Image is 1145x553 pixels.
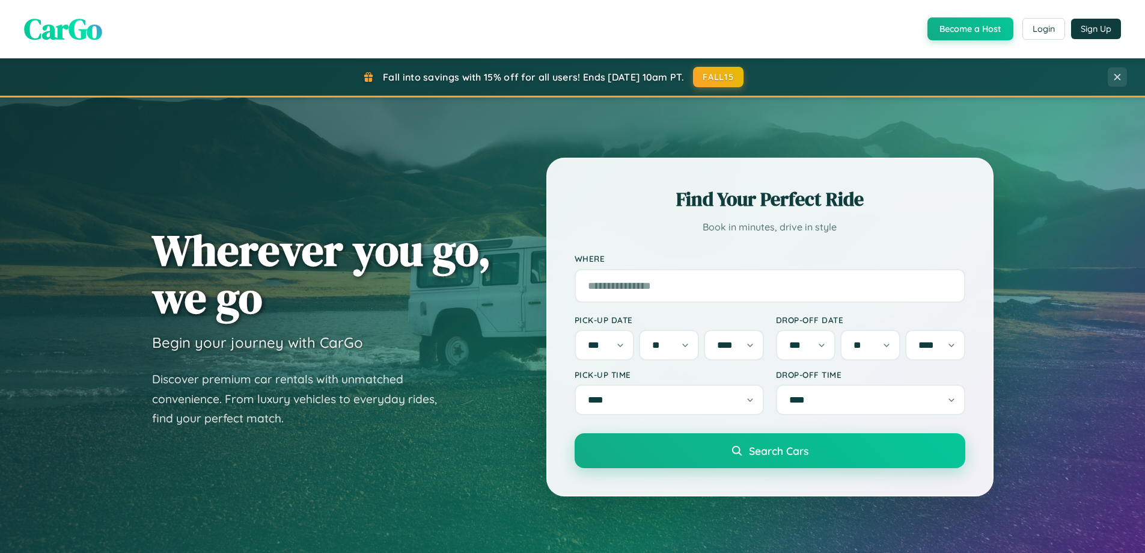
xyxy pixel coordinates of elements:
button: Become a Host [927,17,1013,40]
h1: Wherever you go, we go [152,226,491,321]
label: Drop-off Time [776,369,965,380]
label: Where [575,254,965,264]
p: Discover premium car rentals with unmatched convenience. From luxury vehicles to everyday rides, ... [152,369,453,428]
label: Pick-up Time [575,369,764,380]
span: CarGo [24,9,102,49]
button: Login [1022,18,1065,40]
p: Book in minutes, drive in style [575,218,965,236]
label: Pick-up Date [575,315,764,325]
h2: Find Your Perfect Ride [575,186,965,212]
button: Search Cars [575,433,965,468]
h3: Begin your journey with CarGo [152,333,363,351]
span: Fall into savings with 15% off for all users! Ends [DATE] 10am PT. [383,71,684,83]
button: Sign Up [1071,19,1121,39]
button: FALL15 [693,67,743,87]
label: Drop-off Date [776,315,965,325]
span: Search Cars [749,444,808,457]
